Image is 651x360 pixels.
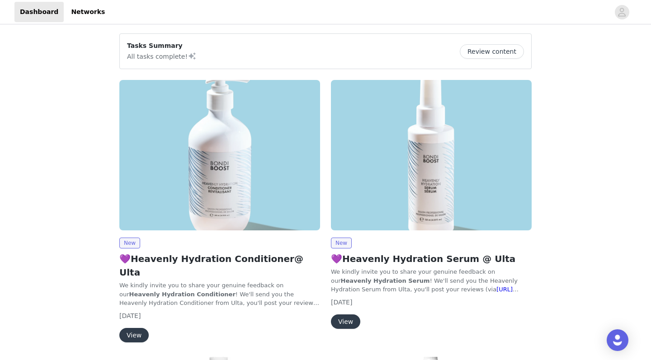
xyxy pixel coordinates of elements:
[460,44,524,59] button: Review content
[127,41,197,51] p: Tasks Summary
[119,312,141,319] span: [DATE]
[129,291,236,298] strong: Heavenly Hydration Conditioner
[331,80,532,230] img: BondiBoost USA
[607,329,628,351] div: Open Intercom Messenger
[331,252,532,266] h2: 💜Heavenly Hydration Serum @ Ulta
[119,80,320,230] img: BondiBoost USA
[331,238,352,248] span: New
[14,2,64,22] a: Dashboard
[618,5,626,19] div: avatar
[66,2,110,22] a: Networks
[119,328,149,342] button: View
[119,252,320,279] h2: 💜Heavenly Hydration Conditioner@ Ulta
[119,238,140,248] span: New
[341,277,430,284] strong: Heavenly Hydration Serum
[119,281,320,308] p: We kindly invite you to share your genuine feedback on our ! We'll send you the Heavenly Hydratio...
[331,314,360,329] button: View
[331,299,352,306] span: [DATE]
[331,318,360,325] a: View
[127,51,197,61] p: All tasks complete!
[331,267,532,294] p: We kindly invite you to share your genuine feedback on our ! We'll send you the Heavenly Hydratio...
[119,332,149,339] a: View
